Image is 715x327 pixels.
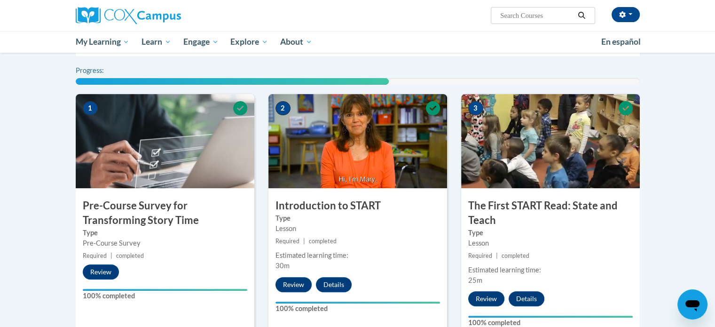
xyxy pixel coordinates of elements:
[275,213,440,223] label: Type
[76,7,181,24] img: Cox Campus
[83,264,119,279] button: Review
[76,65,130,76] label: Progress:
[83,101,98,115] span: 1
[230,36,268,48] span: Explore
[502,252,529,259] span: completed
[595,32,647,52] a: En español
[601,37,641,47] span: En español
[275,101,291,115] span: 2
[275,303,440,314] label: 100% completed
[135,31,177,53] a: Learn
[468,238,633,248] div: Lesson
[75,36,129,48] span: My Learning
[83,238,247,248] div: Pre-Course Survey
[141,36,171,48] span: Learn
[76,7,254,24] a: Cox Campus
[83,228,247,238] label: Type
[62,31,654,53] div: Main menu
[76,199,254,228] h3: Pre-Course Survey for Transforming Story Time
[275,262,290,270] span: 30m
[574,10,589,21] button: Search
[468,252,492,259] span: Required
[499,10,574,21] input: Search Courses
[275,250,440,261] div: Estimated learning time:
[468,228,633,238] label: Type
[496,252,498,259] span: |
[268,94,447,188] img: Course Image
[468,316,633,318] div: Your progress
[316,277,352,292] button: Details
[83,291,247,301] label: 100% completed
[468,276,482,284] span: 25m
[275,238,299,245] span: Required
[274,31,318,53] a: About
[224,31,274,53] a: Explore
[275,277,312,292] button: Review
[303,238,305,245] span: |
[275,223,440,234] div: Lesson
[76,94,254,188] img: Course Image
[110,252,112,259] span: |
[468,265,633,275] div: Estimated learning time:
[461,94,640,188] img: Course Image
[468,291,504,306] button: Review
[70,31,136,53] a: My Learning
[468,101,483,115] span: 3
[116,252,144,259] span: completed
[275,302,440,303] div: Your progress
[177,31,225,53] a: Engage
[83,289,247,291] div: Your progress
[612,7,640,22] button: Account Settings
[83,252,107,259] span: Required
[509,291,544,306] button: Details
[183,36,219,48] span: Engage
[677,289,707,319] iframe: Button to launch messaging window
[280,36,312,48] span: About
[461,199,640,228] h3: The First START Read: State and Teach
[268,199,447,213] h3: Introduction to START
[309,238,337,245] span: completed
